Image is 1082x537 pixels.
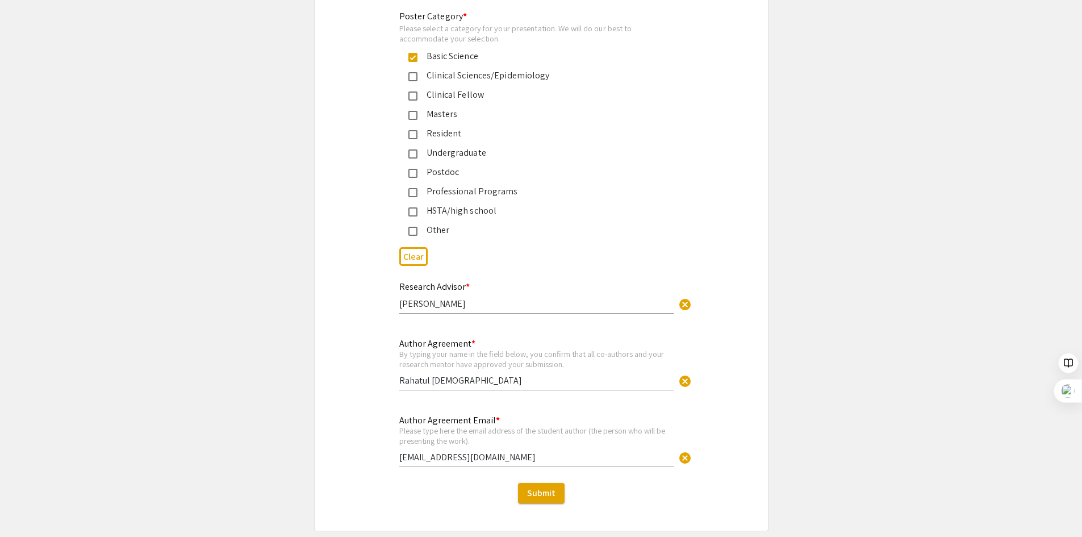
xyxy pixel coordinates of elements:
[678,298,692,311] span: cancel
[674,293,696,315] button: Clear
[417,223,656,237] div: Other
[674,446,696,469] button: Clear
[417,69,656,82] div: Clinical Sciences/Epidemiology
[417,88,656,102] div: Clinical Fellow
[399,338,475,349] mat-label: Author Agreement
[417,49,656,63] div: Basic Science
[518,483,565,503] button: Submit
[527,487,555,499] span: Submit
[678,451,692,465] span: cancel
[399,247,428,266] button: Clear
[399,10,467,22] mat-label: Poster Category
[417,146,656,160] div: Undergraduate
[417,127,656,140] div: Resident
[417,165,656,179] div: Postdoc
[399,451,674,463] input: Type Here
[399,281,470,293] mat-label: Research Advisor
[417,204,656,218] div: HSTA/high school
[399,298,674,310] input: Type Here
[417,185,656,198] div: Professional Programs
[399,374,674,386] input: Type Here
[417,107,656,121] div: Masters
[678,374,692,388] span: cancel
[674,369,696,392] button: Clear
[399,23,665,43] div: Please select a category for your presentation. We will do our best to accommodate your selection.
[399,414,500,426] mat-label: Author Agreement Email
[399,426,674,446] div: Please type here the email address of the student author (the person who will be presenting the w...
[9,486,48,528] iframe: Chat
[399,349,674,369] div: By typing your name in the field below, you confirm that all co-authors and your research mentor ...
